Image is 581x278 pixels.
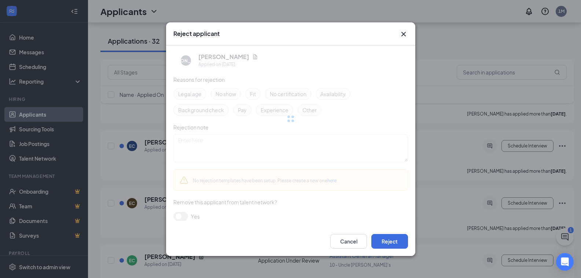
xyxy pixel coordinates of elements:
[556,253,574,271] div: Open Intercom Messenger
[371,234,408,248] button: Reject
[330,234,367,248] button: Cancel
[173,30,220,38] h3: Reject applicant
[399,30,408,39] svg: Cross
[399,30,408,39] button: Close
